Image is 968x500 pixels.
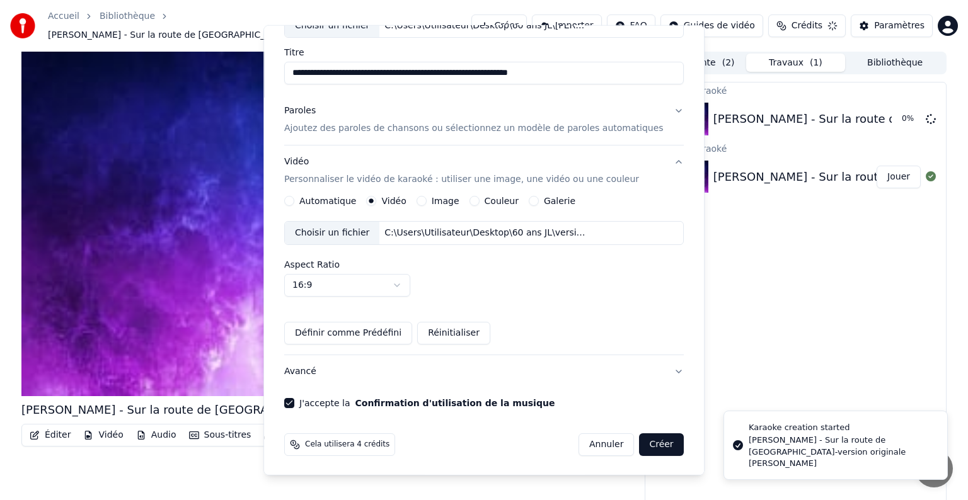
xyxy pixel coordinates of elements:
p: Ajoutez des paroles de chansons ou sélectionnez un modèle de paroles automatiques [284,122,664,135]
button: Réinitialiser [417,322,490,344]
div: Paroles [284,105,316,117]
div: VidéoPersonnaliser le vidéo de karaoké : utiliser une image, une vidéo ou une couleur [284,196,684,355]
button: Annuler [579,433,634,456]
button: Définir comme Prédéfini [284,322,412,344]
button: ParolesAjoutez des paroles de chansons ou sélectionnez un modèle de paroles automatiques [284,94,684,145]
label: Image [432,196,459,205]
div: Choisir un fichier [285,222,379,244]
button: Avancé [284,355,684,388]
div: Choisir un fichier [285,14,379,37]
button: J'accepte la [355,399,555,407]
label: J'accepte la [299,399,555,407]
label: Galerie [544,196,575,205]
label: Titre [284,48,684,57]
label: Automatique [299,196,356,205]
button: Créer [640,433,684,456]
label: Aspect Ratio [284,260,684,269]
label: Couleur [485,196,519,205]
div: C:\Users\Utilisateur\Desktop\60 ans JL\version instrumentale eddy.mp4 [380,227,594,239]
button: VidéoPersonnaliser le vidéo de karaoké : utiliser une image, une vidéo ou une couleur [284,145,684,196]
span: Cela utilisera 4 crédits [305,440,389,450]
div: C:\Users\Utilisateur\Desktop\60 ans JL\[PERSON_NAME] - Sur la route de [GEOGRAPHIC_DATA]-version ... [380,20,594,32]
p: Personnaliser le vidéo de karaoké : utiliser une image, une vidéo ou une couleur [284,173,639,186]
label: Vidéo [382,196,406,205]
div: Vidéo [284,156,639,186]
